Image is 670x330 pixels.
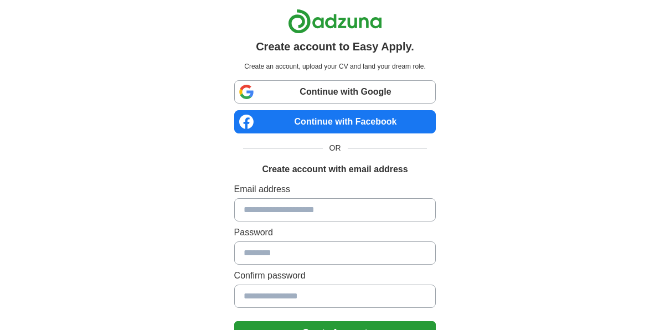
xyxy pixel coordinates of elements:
label: Email address [234,183,436,196]
label: Confirm password [234,269,436,282]
p: Create an account, upload your CV and land your dream role. [236,61,434,71]
a: Continue with Facebook [234,110,436,133]
span: OR [323,142,348,154]
h1: Create account with email address [262,163,408,176]
a: Continue with Google [234,80,436,104]
label: Password [234,226,436,239]
img: Adzuna logo [288,9,382,34]
h1: Create account to Easy Apply. [256,38,414,55]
